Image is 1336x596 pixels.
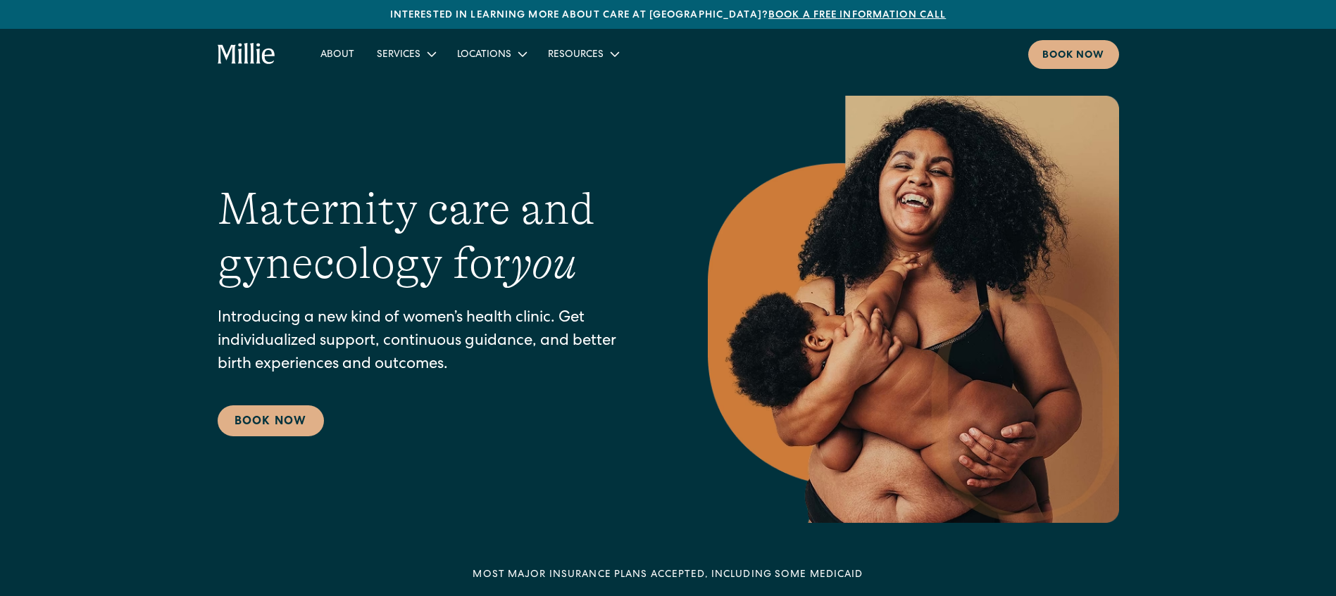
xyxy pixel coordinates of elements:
div: Resources [537,42,629,65]
em: you [511,238,577,289]
img: Smiling mother with her baby in arms, celebrating body positivity and the nurturing bond of postp... [708,96,1119,523]
h1: Maternity care and gynecology for [218,182,651,291]
div: Book now [1042,49,1105,63]
div: Services [377,48,420,63]
a: About [309,42,366,65]
div: Services [366,42,446,65]
div: MOST MAJOR INSURANCE PLANS ACCEPTED, INCLUDING some MEDICAID [473,568,863,583]
a: Book Now [218,405,324,436]
div: Locations [446,42,537,65]
a: Book a free information call [768,11,946,20]
p: Introducing a new kind of women’s health clinic. Get individualized support, continuous guidance,... [218,307,651,377]
a: home [218,43,276,65]
div: Locations [457,48,511,63]
div: Resources [548,48,604,63]
a: Book now [1028,40,1119,69]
